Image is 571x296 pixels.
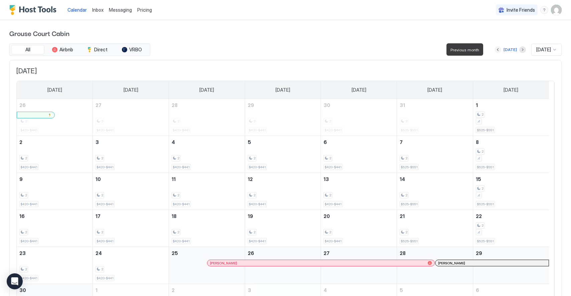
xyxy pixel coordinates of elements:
[245,99,321,136] td: October 29, 2025
[19,287,26,293] span: 30
[324,250,330,256] span: 27
[172,213,177,219] span: 18
[473,247,549,259] a: November 29, 2025
[482,149,484,154] span: 2
[20,202,37,206] span: $420-$441
[397,210,473,247] td: November 21, 2025
[19,102,26,108] span: 26
[93,210,169,247] td: November 17, 2025
[245,210,321,247] td: November 19, 2025
[101,230,103,234] span: 2
[25,156,27,160] span: 2
[96,176,101,182] span: 10
[59,47,73,53] span: Airbnb
[17,210,93,247] td: November 16, 2025
[400,102,405,108] span: 31
[19,176,23,182] span: 9
[329,193,331,197] span: 2
[94,47,108,53] span: Direct
[427,87,442,93] span: [DATE]
[482,223,484,228] span: 2
[397,173,473,185] a: November 14, 2025
[245,136,321,173] td: November 5, 2025
[173,239,190,243] span: $420-$441
[477,128,494,132] span: $525-$551
[476,250,482,256] span: 29
[19,250,26,256] span: 23
[17,99,92,111] a: October 26, 2025
[47,87,62,93] span: [DATE]
[17,136,92,148] a: November 2, 2025
[9,43,150,56] div: tab-group
[7,273,23,289] div: Open Intercom Messenger
[329,230,331,234] span: 2
[473,99,549,111] a: November 1, 2025
[473,136,549,173] td: November 8, 2025
[25,47,30,53] span: All
[17,173,92,185] a: November 9, 2025
[551,5,562,15] div: User profile
[324,139,327,145] span: 6
[97,276,114,280] span: $420-$441
[11,45,44,54] button: All
[109,7,132,13] span: Messaging
[169,99,245,111] a: October 28, 2025
[519,46,526,53] button: Next month
[169,173,245,185] a: November 11, 2025
[400,139,403,145] span: 7
[249,239,266,243] span: $420-$441
[137,7,152,13] span: Pricing
[473,247,549,284] td: November 29, 2025
[172,102,178,108] span: 28
[93,136,169,173] td: November 3, 2025
[400,287,403,293] span: 5
[172,176,176,182] span: 11
[19,139,22,145] span: 2
[25,230,27,234] span: 2
[477,239,494,243] span: $525-$551
[325,239,342,243] span: $420-$441
[169,136,245,148] a: November 4, 2025
[476,102,478,108] span: 1
[177,193,179,197] span: 2
[275,87,290,93] span: [DATE]
[401,239,418,243] span: $525-$551
[324,102,330,108] span: 30
[67,6,87,13] a: Calendar
[46,45,79,54] button: Airbnb
[248,176,253,182] span: 12
[173,165,190,169] span: $420-$441
[536,47,551,53] span: [DATE]
[67,7,87,13] span: Calendar
[19,213,25,219] span: 16
[17,247,92,259] a: November 23, 2025
[249,202,266,206] span: $420-$441
[124,87,138,93] span: [DATE]
[397,173,473,210] td: November 14, 2025
[345,81,373,99] a: Thursday
[245,210,321,222] a: November 19, 2025
[92,7,104,13] span: Inbox
[473,99,549,136] td: November 1, 2025
[97,202,114,206] span: $420-$441
[477,202,494,206] span: $525-$551
[249,165,266,169] span: $420-$441
[9,5,59,15] a: Host Tools Logo
[321,136,397,173] td: November 6, 2025
[172,139,175,145] span: 4
[169,247,245,259] a: November 25, 2025
[97,239,114,243] span: $420-$441
[117,81,145,99] a: Monday
[253,230,255,234] span: 2
[169,136,245,173] td: November 4, 2025
[20,239,37,243] span: $420-$441
[324,176,329,182] span: 13
[17,99,93,136] td: October 26, 2025
[169,247,245,284] td: November 25, 2025
[248,102,254,108] span: 29
[17,210,92,222] a: November 16, 2025
[17,136,93,173] td: November 2, 2025
[495,46,501,53] button: Previous month
[325,202,342,206] span: $420-$441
